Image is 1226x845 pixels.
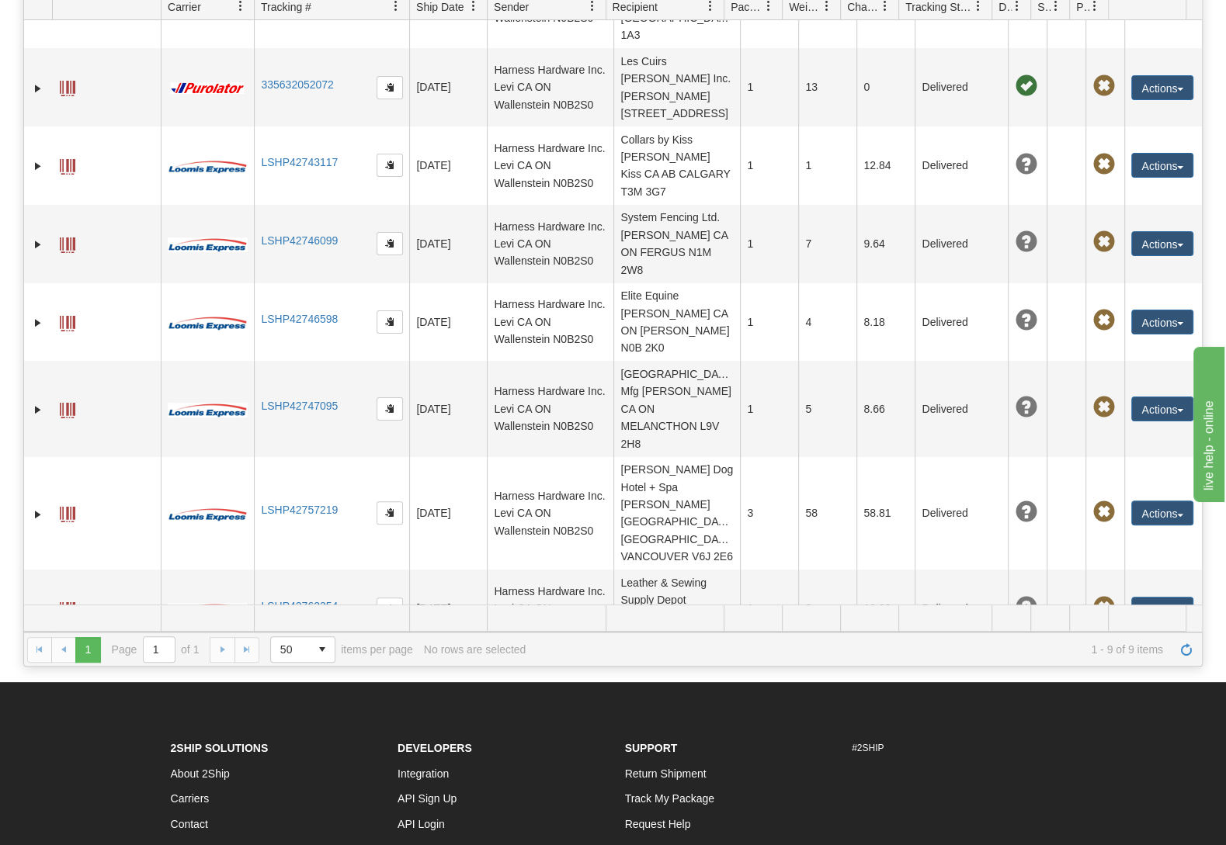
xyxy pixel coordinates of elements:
a: Label [60,396,75,421]
td: 13 [798,48,856,126]
td: [DATE] [409,126,487,205]
td: 1 [740,570,798,648]
span: Unknown [1015,231,1037,253]
td: Delivered [915,570,1008,648]
td: 3 [740,457,798,570]
span: Unknown [1015,501,1037,523]
button: Copy to clipboard [377,310,403,334]
a: Refresh [1174,637,1199,662]
td: 1 [740,48,798,126]
td: 0 [856,48,915,126]
a: Track My Package [625,792,714,805]
a: LSHP42746598 [261,313,338,325]
td: Leather & Sewing Supply Depot [PERSON_NAME] CA ON Toronto M5T 2C2 [613,570,740,648]
td: 12.84 [856,126,915,205]
td: [DATE] [409,283,487,362]
a: Request Help [625,818,691,830]
td: Elite Equine [PERSON_NAME] CA ON [PERSON_NAME] N0B 2K0 [613,283,740,362]
a: Expand [30,237,46,252]
a: About 2Ship [171,767,230,780]
td: Harness Hardware Inc. Levi CA ON Wallenstein N0B2S0 [487,126,613,205]
td: 10.29 [856,570,915,648]
a: Label [60,152,75,177]
td: [DATE] [409,457,487,570]
a: 335632052072 [261,78,333,91]
span: Unknown [1015,397,1037,418]
a: API Sign Up [398,792,457,805]
td: Delivered [915,457,1008,570]
img: 30 - Loomis Express [168,159,247,175]
td: Delivered [915,361,1008,456]
td: Harness Hardware Inc. Levi CA ON Wallenstein N0B2S0 [487,205,613,283]
button: Copy to clipboard [377,232,403,255]
a: Label [60,230,75,255]
a: Contact [171,818,208,830]
td: Harness Hardware Inc. Levi CA ON Wallenstein N0B2S0 [487,283,613,362]
a: Expand [30,81,46,96]
a: Label [60,500,75,525]
button: Copy to clipboard [377,501,403,525]
span: 1 - 9 of 9 items [537,643,1163,656]
td: 9.64 [856,205,915,283]
a: LSHP42747095 [261,400,338,412]
td: System Fencing Ltd. [PERSON_NAME] CA ON FERGUS N1M 2W8 [613,205,740,283]
img: 30 - Loomis Express [168,237,247,252]
a: Expand [30,158,46,174]
img: 11 - Purolator [168,82,247,94]
span: Unknown [1015,310,1037,331]
img: 30 - Loomis Express [168,315,247,331]
input: Page 1 [144,637,175,662]
td: 1 [740,205,798,283]
a: Label [60,595,75,620]
button: Copy to clipboard [377,597,403,621]
a: Label [60,74,75,99]
td: 1 [740,126,798,205]
td: 4 [798,283,856,362]
td: 8.18 [856,283,915,362]
button: Actions [1131,310,1193,334]
span: Page sizes drop down [270,636,335,663]
button: Actions [1131,397,1193,421]
button: Actions [1131,500,1193,525]
span: items per page [270,636,413,663]
span: Pickup Not Assigned [1092,231,1114,253]
a: LSHP42762354 [261,600,338,612]
td: 5 [798,361,856,456]
span: Pickup Not Assigned [1092,75,1114,97]
span: Page of 1 [112,636,200,663]
td: Delivered [915,126,1008,205]
td: 7 [798,205,856,283]
button: Copy to clipboard [377,154,403,177]
a: Label [60,309,75,334]
span: Unknown [1015,154,1037,175]
td: [DATE] [409,205,487,283]
a: Expand [30,507,46,522]
td: [GEOGRAPHIC_DATA] Mfg [PERSON_NAME] CA ON MELANCTHON L9V 2H8 [613,361,740,456]
td: 1 [740,283,798,362]
span: Unknown [1015,597,1037,618]
span: select [310,637,335,662]
strong: Developers [398,742,472,754]
td: Delivered [915,283,1008,362]
td: 58.81 [856,457,915,570]
td: [DATE] [409,570,487,648]
span: Pickup Not Assigned [1092,310,1114,331]
a: Expand [30,402,46,417]
img: 30 - Loomis Express [168,507,247,522]
td: Delivered [915,205,1008,283]
a: LSHP42746099 [261,234,338,247]
a: Expand [30,315,46,331]
td: [DATE] [409,48,487,126]
button: Actions [1131,597,1193,622]
td: 1 [740,361,798,456]
td: Harness Hardware Inc. Levi CA ON Wallenstein N0B2S0 [487,48,613,126]
td: 8.66 [856,361,915,456]
div: live help - online [12,9,144,28]
button: Copy to clipboard [377,76,403,99]
td: Les Cuirs [PERSON_NAME] Inc. [PERSON_NAME][STREET_ADDRESS] [613,48,740,126]
td: [PERSON_NAME] Dog Hotel + Spa [PERSON_NAME] [GEOGRAPHIC_DATA] [GEOGRAPHIC_DATA] VANCOUVER V6J 2E6 [613,457,740,570]
div: No rows are selected [424,643,526,656]
strong: 2Ship Solutions [171,742,269,754]
span: Pickup Not Assigned [1092,597,1114,618]
iframe: chat widget [1190,343,1224,501]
